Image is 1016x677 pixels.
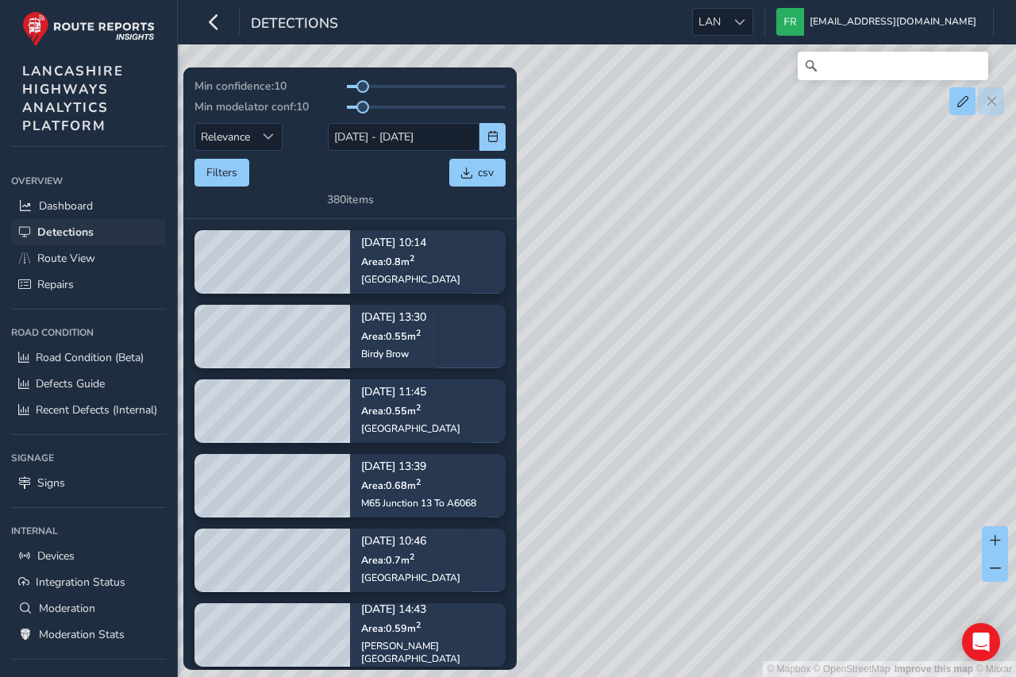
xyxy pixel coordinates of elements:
span: Moderation Stats [39,627,125,642]
span: LANCASHIRE HIGHWAYS ANALYTICS PLATFORM [22,62,124,135]
div: [PERSON_NAME][GEOGRAPHIC_DATA] [361,640,495,665]
div: [GEOGRAPHIC_DATA] [361,273,460,286]
div: Road Condition [11,321,166,344]
span: Dashboard [39,198,93,213]
sup: 2 [416,327,421,339]
span: Area: 0.55 m [361,404,421,417]
span: Area: 0.55 m [361,329,421,343]
div: 380 items [327,192,374,207]
div: Overview [11,169,166,193]
sup: 2 [416,476,421,488]
span: Min confidence: [194,79,274,94]
p: [DATE] 10:14 [361,238,460,249]
span: 10 [296,99,309,114]
a: Integration Status [11,569,166,595]
sup: 2 [410,252,414,264]
div: Internal [11,519,166,543]
span: 10 [274,79,287,94]
img: diamond-layout [776,8,804,36]
span: Area: 0.68 m [361,479,421,492]
img: rr logo [22,11,155,47]
span: LAN [693,9,726,35]
p: [DATE] 14:43 [361,605,495,616]
a: Recent Defects (Internal) [11,397,166,423]
a: Repairs [11,271,166,298]
a: Signs [11,470,166,496]
span: Area: 0.59 m [361,621,421,635]
div: Open Intercom Messenger [962,623,1000,661]
span: Area: 0.8 m [361,255,414,268]
a: Route View [11,245,166,271]
a: Defects Guide [11,371,166,397]
p: [DATE] 13:39 [361,462,476,473]
span: Route View [37,251,95,266]
div: Birdy Brow [361,348,426,360]
span: Detections [37,225,94,240]
div: [GEOGRAPHIC_DATA] [361,422,460,435]
button: Filters [194,159,249,187]
p: [DATE] 10:46 [361,537,460,548]
span: Repairs [37,277,74,292]
a: Devices [11,543,166,569]
button: [EMAIL_ADDRESS][DOMAIN_NAME] [776,8,982,36]
div: [GEOGRAPHIC_DATA] [361,571,460,584]
div: Sort by Date [256,124,282,150]
a: Moderation [11,595,166,621]
sup: 2 [410,551,414,563]
span: Moderation [39,601,95,616]
input: Search [798,52,988,80]
span: Detections [251,13,338,36]
span: csv [478,165,494,180]
a: Moderation Stats [11,621,166,648]
a: Dashboard [11,193,166,219]
span: Recent Defects (Internal) [36,402,157,417]
span: Relevance [195,124,256,150]
button: csv [449,159,506,187]
p: [DATE] 11:45 [361,387,460,398]
sup: 2 [416,402,421,414]
div: M65 Junction 13 To A6068 [361,497,476,510]
span: Road Condition (Beta) [36,350,144,365]
span: Integration Status [36,575,125,590]
span: Signs [37,475,65,490]
span: Defects Guide [36,376,105,391]
span: [EMAIL_ADDRESS][DOMAIN_NAME] [810,8,976,36]
a: Detections [11,219,166,245]
sup: 2 [416,619,421,631]
div: Signage [11,446,166,470]
a: Road Condition (Beta) [11,344,166,371]
p: [DATE] 13:30 [361,313,426,324]
span: Devices [37,548,75,564]
span: Min modelator conf: [194,99,296,114]
span: Area: 0.7 m [361,553,414,567]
